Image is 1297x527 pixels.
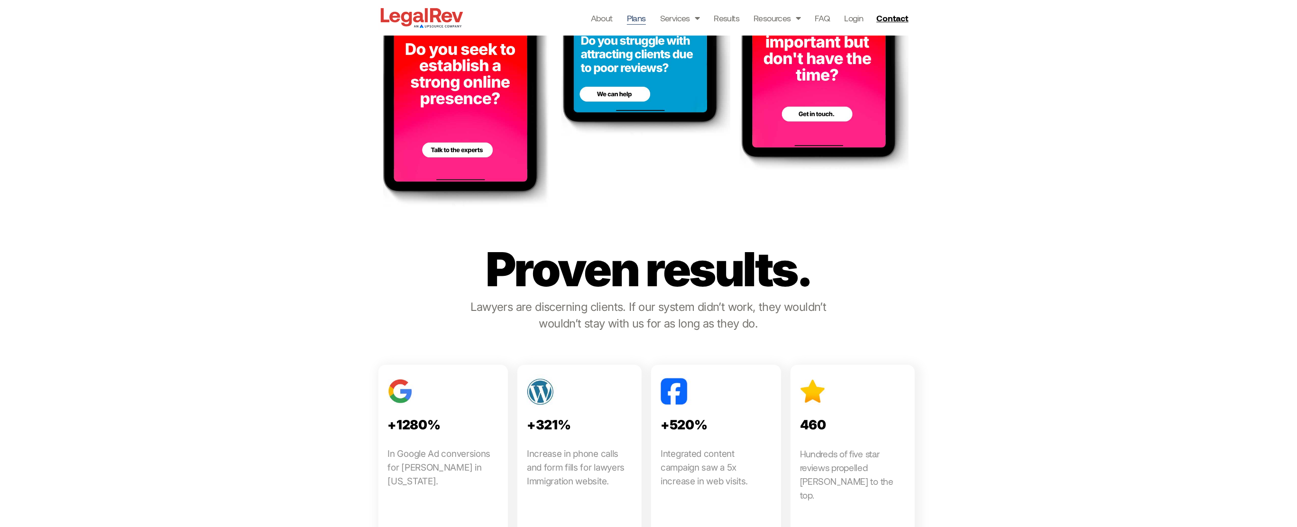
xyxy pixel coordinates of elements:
a: Resources [754,11,800,25]
a: FAQ [815,11,830,25]
nav: Menu [591,11,864,25]
p: Lawyers are discerning clients. If our system didn’t work, they wouldn’t wouldn’t stay with us fo... [469,299,828,332]
p: Proven results. [473,249,824,289]
a: Services [660,11,700,25]
a: Plans [627,11,646,25]
a: Login [844,11,863,25]
a: Contact [873,10,914,26]
a: Results [714,11,739,25]
a: About [591,11,613,25]
span: Contact [876,14,908,22]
